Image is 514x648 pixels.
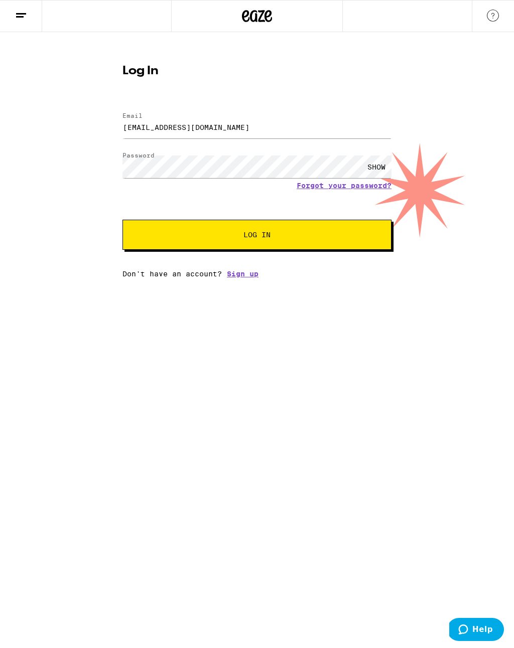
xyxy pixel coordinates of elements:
[122,112,143,119] label: Email
[243,231,271,238] span: Log In
[227,270,259,278] a: Sign up
[449,618,504,643] iframe: Opens a widget where you can find more information
[122,65,392,77] h1: Log In
[361,155,392,178] div: SHOW
[122,152,155,158] label: Password
[122,116,392,138] input: Email
[297,182,392,190] a: Forgot your password?
[122,270,392,278] div: Don't have an account?
[122,220,392,250] button: Log In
